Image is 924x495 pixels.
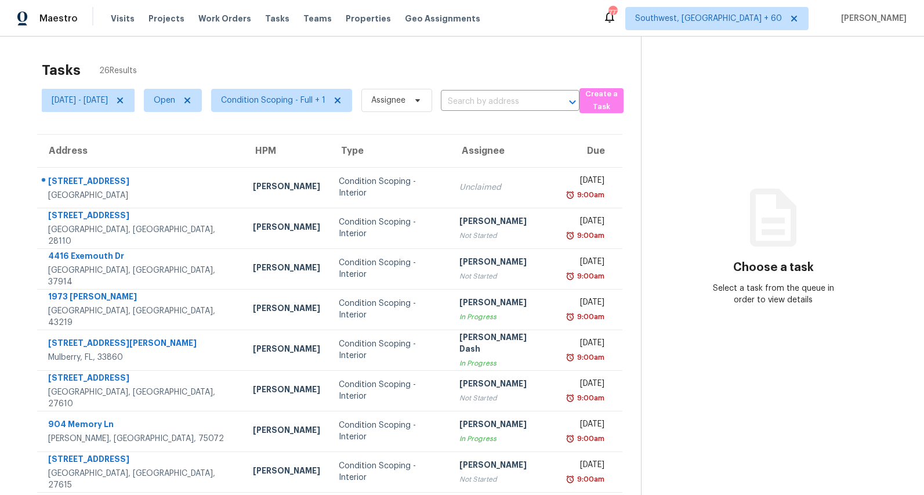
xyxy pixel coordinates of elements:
div: [PERSON_NAME] [253,221,320,236]
div: [PERSON_NAME] [253,180,320,195]
span: Geo Assignments [405,13,480,24]
div: 9:00am [575,433,604,445]
div: [PERSON_NAME] [459,459,548,474]
span: [PERSON_NAME] [836,13,907,24]
span: Teams [303,13,332,24]
div: 777 [608,7,617,19]
div: [PERSON_NAME] [253,465,320,479]
div: [GEOGRAPHIC_DATA], [GEOGRAPHIC_DATA], 43219 [48,305,234,328]
th: HPM [244,135,329,167]
div: [PERSON_NAME], [GEOGRAPHIC_DATA], 75072 [48,433,234,445]
div: [DATE] [566,256,604,270]
div: [PERSON_NAME] [459,215,548,230]
span: Maestro [39,13,78,24]
div: Condition Scoping - Interior [339,379,441,402]
img: Overdue Alarm Icon [566,189,575,201]
div: [DATE] [566,459,604,474]
div: Not Started [459,270,548,282]
div: Condition Scoping - Interior [339,257,441,280]
img: Overdue Alarm Icon [566,392,575,404]
div: [PERSON_NAME] [253,424,320,439]
div: In Progress [459,433,548,445]
div: [GEOGRAPHIC_DATA], [GEOGRAPHIC_DATA], 37914 [48,265,234,288]
div: Condition Scoping - Interior [339,216,441,240]
div: Select a task from the queue in order to view details [708,283,840,306]
div: Not Started [459,474,548,485]
img: Overdue Alarm Icon [566,230,575,241]
h2: Tasks [42,64,81,76]
th: Address [37,135,244,167]
button: Create a Task [579,88,624,113]
span: [DATE] - [DATE] [52,95,108,106]
div: [STREET_ADDRESS] [48,372,234,386]
div: [DATE] [566,175,604,189]
div: 9:00am [575,474,604,485]
div: Condition Scoping - Interior [339,298,441,321]
div: 1973 [PERSON_NAME] [48,291,234,305]
div: [PERSON_NAME] [459,256,548,270]
img: Overdue Alarm Icon [566,311,575,323]
div: [PERSON_NAME] [253,302,320,317]
div: [PERSON_NAME] [459,418,548,433]
img: Overdue Alarm Icon [566,474,575,485]
div: [PERSON_NAME] [253,262,320,276]
div: 4416 Exemouth Dr [48,250,234,265]
th: Assignee [450,135,557,167]
div: Condition Scoping - Interior [339,176,441,199]
div: Unclaimed [459,182,548,193]
input: Search by address [441,93,547,111]
span: Assignee [371,95,405,106]
div: 9:00am [575,270,604,282]
div: Mulberry, FL, 33860 [48,352,234,363]
img: Overdue Alarm Icon [566,270,575,282]
span: Tasks [265,15,289,23]
div: Not Started [459,392,548,404]
div: 904 Memory Ln [48,418,234,433]
div: [PERSON_NAME] [253,343,320,357]
div: [DATE] [566,215,604,230]
span: 26 Results [99,65,137,77]
span: Condition Scoping - Full + 1 [221,95,325,106]
img: Overdue Alarm Icon [566,352,575,363]
button: Open [564,94,581,110]
span: Create a Task [585,88,618,114]
div: 9:00am [575,311,604,323]
div: [PERSON_NAME] [253,384,320,398]
div: [PERSON_NAME] [459,378,548,392]
span: Work Orders [198,13,251,24]
img: Overdue Alarm Icon [566,433,575,445]
div: [DATE] [566,297,604,311]
div: In Progress [459,311,548,323]
div: Condition Scoping - Interior [339,338,441,362]
h3: Choose a task [733,262,814,273]
div: [GEOGRAPHIC_DATA], [GEOGRAPHIC_DATA], 28110 [48,224,234,247]
th: Type [329,135,450,167]
div: [DATE] [566,337,604,352]
span: Open [154,95,175,106]
div: In Progress [459,357,548,369]
div: Condition Scoping - Interior [339,460,441,483]
div: 9:00am [575,352,604,363]
span: Visits [111,13,135,24]
div: [PERSON_NAME] Dash [459,331,548,357]
span: Properties [346,13,391,24]
div: [STREET_ADDRESS] [48,175,234,190]
div: 9:00am [575,392,604,404]
div: [STREET_ADDRESS][PERSON_NAME] [48,337,234,352]
div: [PERSON_NAME] [459,297,548,311]
th: Due [557,135,622,167]
div: [GEOGRAPHIC_DATA] [48,190,234,201]
div: Not Started [459,230,548,241]
div: [GEOGRAPHIC_DATA], [GEOGRAPHIC_DATA], 27615 [48,468,234,491]
span: Southwest, [GEOGRAPHIC_DATA] + 60 [635,13,782,24]
span: Projects [148,13,184,24]
div: Condition Scoping - Interior [339,420,441,443]
div: 9:00am [575,230,604,241]
div: [GEOGRAPHIC_DATA], [GEOGRAPHIC_DATA], 27610 [48,386,234,410]
div: [STREET_ADDRESS] [48,453,234,468]
div: [DATE] [566,378,604,392]
div: 9:00am [575,189,604,201]
div: [STREET_ADDRESS] [48,209,234,224]
div: [DATE] [566,418,604,433]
